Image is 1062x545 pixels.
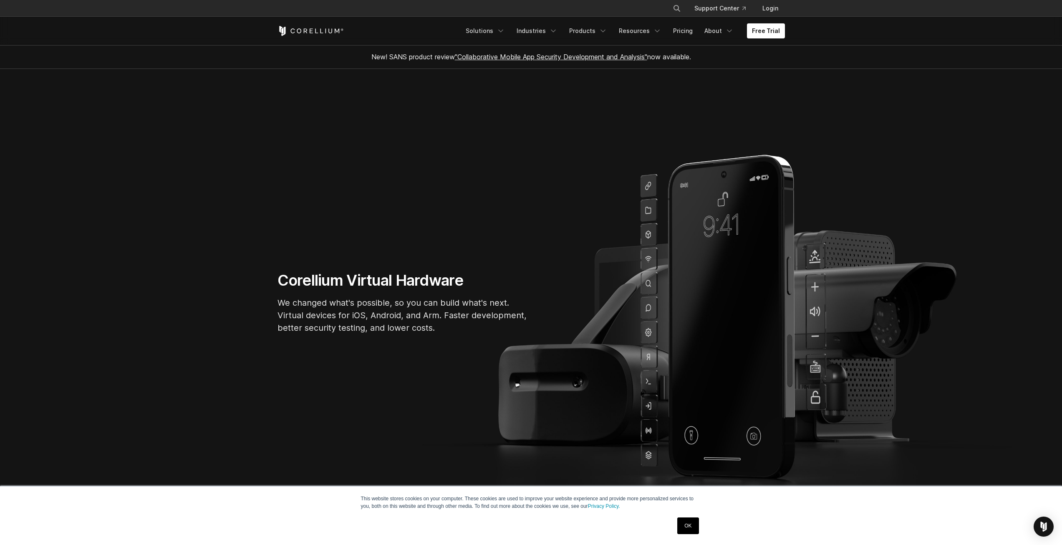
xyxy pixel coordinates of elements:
[688,1,752,16] a: Support Center
[669,1,684,16] button: Search
[699,23,739,38] a: About
[747,23,785,38] a: Free Trial
[277,271,528,290] h1: Corellium Virtual Hardware
[512,23,563,38] a: Industries
[588,503,620,509] a: Privacy Policy.
[461,23,510,38] a: Solutions
[371,53,691,61] span: New! SANS product review now available.
[756,1,785,16] a: Login
[277,297,528,334] p: We changed what's possible, so you can build what's next. Virtual devices for iOS, Android, and A...
[677,517,699,534] a: OK
[277,26,344,36] a: Corellium Home
[564,23,612,38] a: Products
[668,23,698,38] a: Pricing
[455,53,647,61] a: "Collaborative Mobile App Security Development and Analysis"
[1034,517,1054,537] div: Open Intercom Messenger
[614,23,666,38] a: Resources
[663,1,785,16] div: Navigation Menu
[461,23,785,38] div: Navigation Menu
[361,495,701,510] p: This website stores cookies on your computer. These cookies are used to improve your website expe...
